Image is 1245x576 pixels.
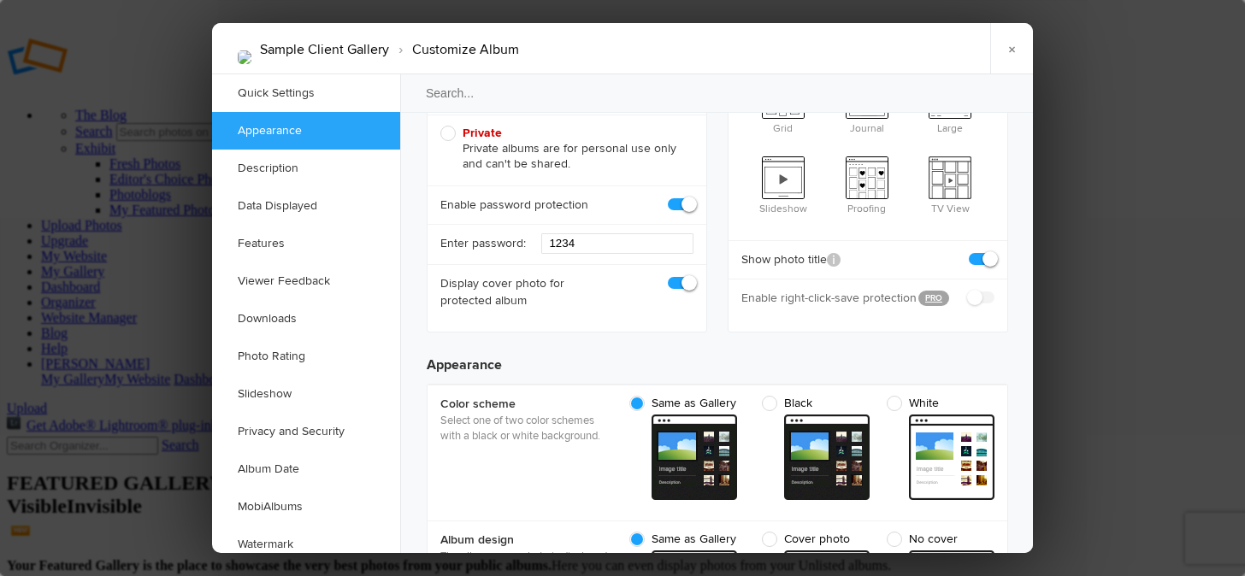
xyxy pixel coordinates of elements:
span: Slideshow [741,150,825,218]
b: Show photo title [741,251,841,268]
a: Privacy and Security [212,413,400,450]
b: Color scheme [440,396,611,413]
h3: Appearance [427,341,1008,375]
input: Search... [399,73,1036,113]
b: Private [463,126,502,140]
span: Black [762,396,861,411]
li: Customize Album [389,35,519,64]
a: Appearance [212,112,400,150]
a: Features [212,225,400,262]
span: Same as Gallery [629,396,736,411]
li: Sample Client Gallery [260,35,389,64]
a: × [990,23,1033,74]
a: Photo Rating [212,338,400,375]
a: Data Displayed [212,187,400,225]
span: Private albums are for personal use only and can't be shared. [440,126,685,172]
span: Same as Gallery [629,532,736,547]
b: Album design [440,532,611,549]
span: Cover photo [762,532,861,547]
span: White [887,396,986,411]
a: Album Date [212,450,400,488]
a: Slideshow [212,375,400,413]
a: Quick Settings [212,74,400,112]
img: Missy-Cal_Wedding_0029.jpg [238,50,251,64]
a: Description [212,150,400,187]
b: Display cover photo for protected album [440,275,605,309]
span: TV View [908,150,992,218]
a: Watermark [212,526,400,563]
p: Select one of two color schemes with a black or white background. [440,413,611,444]
a: Viewer Feedback [212,262,400,300]
b: Enter password: [440,235,526,252]
b: Enable password protection [440,197,588,214]
span: Proofing [825,150,909,218]
a: Downloads [212,300,400,338]
a: MobiAlbums [212,488,400,526]
a: PRO [918,291,949,306]
span: No cover [887,532,986,547]
b: Enable right-click-save protection [741,290,906,307]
